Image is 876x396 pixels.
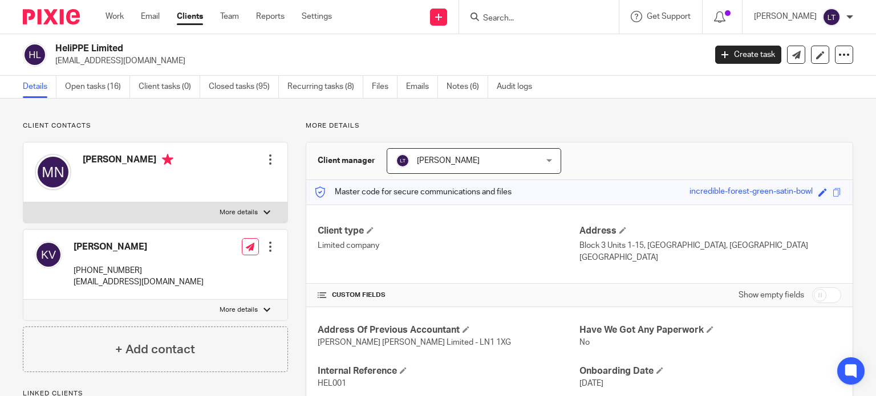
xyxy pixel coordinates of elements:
[579,365,841,377] h4: Onboarding Date
[318,291,579,300] h4: CUSTOM FIELDS
[306,121,853,130] p: More details
[579,252,841,263] p: [GEOGRAPHIC_DATA]
[372,76,398,98] a: Files
[318,324,579,336] h4: Address Of Previous Accountant
[115,341,195,358] h4: + Add contact
[318,379,346,387] span: HEL001
[690,186,813,199] div: incredible-forest-green-satin-bowl
[579,225,841,237] h4: Address
[220,11,239,22] a: Team
[396,154,409,168] img: svg%3E
[55,55,698,67] p: [EMAIL_ADDRESS][DOMAIN_NAME]
[139,76,200,98] a: Client tasks (0)
[822,8,841,26] img: svg%3E
[256,11,285,22] a: Reports
[739,289,804,301] label: Show empty fields
[482,14,585,24] input: Search
[715,46,781,64] a: Create task
[318,338,511,346] span: [PERSON_NAME] [PERSON_NAME] Limited - LN1 1XG
[318,155,375,166] h3: Client manager
[579,379,603,387] span: [DATE]
[23,9,80,25] img: Pixie
[177,11,203,22] a: Clients
[302,11,332,22] a: Settings
[318,225,579,237] h4: Client type
[287,76,363,98] a: Recurring tasks (8)
[23,43,47,67] img: svg%3E
[315,186,512,198] p: Master code for secure communications and files
[65,76,130,98] a: Open tasks (16)
[141,11,160,22] a: Email
[406,76,438,98] a: Emails
[106,11,124,22] a: Work
[74,265,204,276] p: [PHONE_NUMBER]
[162,154,173,165] i: Primary
[55,43,570,55] h2: HeliPPE Limited
[579,324,841,336] h4: Have We Got Any Paperwork
[35,154,71,190] img: svg%3E
[74,276,204,288] p: [EMAIL_ADDRESS][DOMAIN_NAME]
[579,338,590,346] span: No
[497,76,541,98] a: Audit logs
[647,13,691,21] span: Get Support
[23,121,288,130] p: Client contacts
[447,76,488,98] a: Notes (6)
[754,11,817,22] p: [PERSON_NAME]
[23,76,56,98] a: Details
[318,365,579,377] h4: Internal Reference
[220,305,258,315] p: More details
[74,241,204,253] h4: [PERSON_NAME]
[417,157,480,165] span: [PERSON_NAME]
[83,154,173,168] h4: [PERSON_NAME]
[220,208,258,217] p: More details
[35,241,62,268] img: svg%3E
[318,240,579,251] p: Limited company
[579,240,841,251] p: Block 3 Units 1-15, [GEOGRAPHIC_DATA], [GEOGRAPHIC_DATA]
[209,76,279,98] a: Closed tasks (95)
